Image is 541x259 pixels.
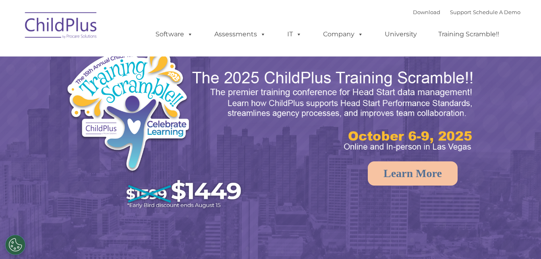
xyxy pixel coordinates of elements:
[5,235,25,255] button: Cookies Settings
[315,26,371,42] a: Company
[368,161,458,186] a: Learn More
[413,9,520,15] font: |
[377,26,425,42] a: University
[21,6,102,47] img: ChildPlus by Procare Solutions
[473,9,520,15] a: Schedule A Demo
[147,26,201,42] a: Software
[450,9,471,15] a: Support
[413,9,440,15] a: Download
[430,26,507,42] a: Training Scramble!!
[279,26,310,42] a: IT
[206,26,274,42] a: Assessments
